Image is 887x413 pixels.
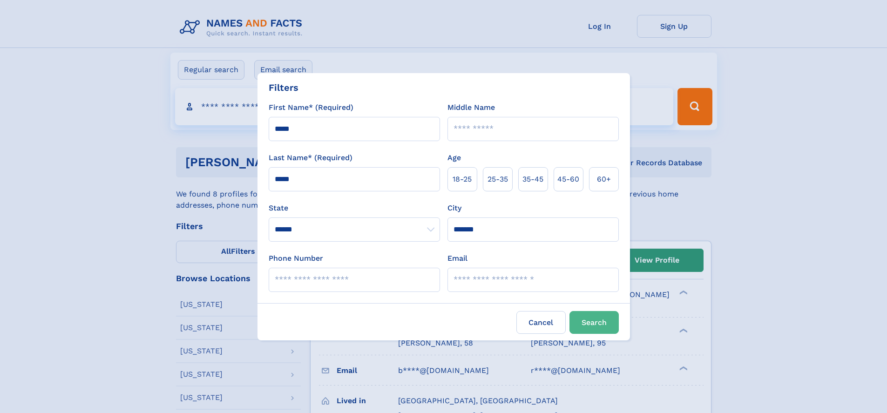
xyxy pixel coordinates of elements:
[516,311,566,334] label: Cancel
[269,81,298,95] div: Filters
[488,174,508,185] span: 25‑35
[522,174,543,185] span: 35‑45
[597,174,611,185] span: 60+
[447,152,461,163] label: Age
[557,174,579,185] span: 45‑60
[269,203,440,214] label: State
[269,102,353,113] label: First Name* (Required)
[453,174,472,185] span: 18‑25
[569,311,619,334] button: Search
[269,253,323,264] label: Phone Number
[447,203,461,214] label: City
[447,253,467,264] label: Email
[269,152,352,163] label: Last Name* (Required)
[447,102,495,113] label: Middle Name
